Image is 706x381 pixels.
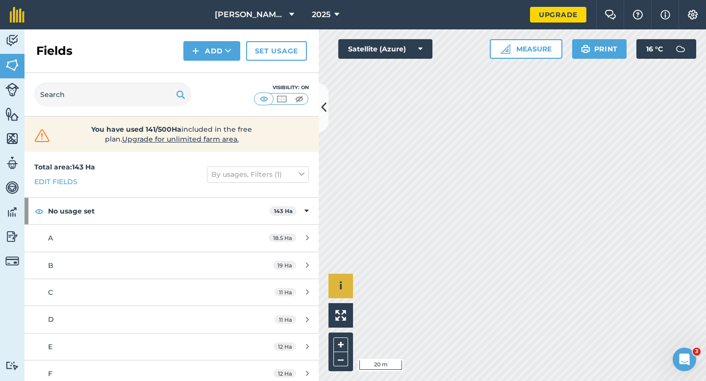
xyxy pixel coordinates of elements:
[293,94,305,104] img: svg+xml;base64,PHN2ZyB4bWxucz0iaHR0cDovL3d3dy53My5vcmcvMjAwMC9zdmciIHdpZHRoPSI1MCIgaGVpZ2h0PSI0MC...
[25,252,319,279] a: B19 Ha
[5,254,19,268] img: svg+xml;base64,PD94bWwgdmVyc2lvbj0iMS4wIiBlbmNvZGluZz0idXRmLTgiPz4KPCEtLSBHZW5lcmF0b3I6IEFkb2JlIE...
[34,176,77,187] a: Edit fields
[254,84,309,92] div: Visibility: On
[25,198,319,224] div: No usage set143 Ha
[48,315,54,324] span: D
[5,180,19,195] img: svg+xml;base64,PD94bWwgdmVyc2lvbj0iMS4wIiBlbmNvZGluZz0idXRmLTgiPz4KPCEtLSBHZW5lcmF0b3I6IEFkb2JlIE...
[333,337,348,352] button: +
[274,208,293,214] strong: 143 Ha
[35,205,44,217] img: svg+xml;base64,PHN2ZyB4bWxucz0iaHR0cDovL3d3dy53My5vcmcvMjAwMC9zdmciIHdpZHRoPSIxOCIgaGVpZ2h0PSIyNC...
[673,348,696,371] iframe: Intercom live chat
[176,89,185,100] img: svg+xml;base64,PHN2ZyB4bWxucz0iaHR0cDovL3d3dy53My5vcmcvMjAwMC9zdmciIHdpZHRoPSIxOSIgaGVpZ2h0PSIyNC...
[91,125,181,134] strong: You have used 141/500Ha
[693,348,701,356] span: 3
[5,107,19,121] img: svg+xml;base64,PHN2ZyB4bWxucz0iaHR0cDovL3d3dy53My5vcmcvMjAwMC9zdmciIHdpZHRoPSI1NiIgaGVpZ2h0PSI2MC...
[34,83,191,106] input: Search
[530,7,586,23] a: Upgrade
[581,43,590,55] img: svg+xml;base64,PHN2ZyB4bWxucz0iaHR0cDovL3d3dy53My5vcmcvMjAwMC9zdmciIHdpZHRoPSIxOSIgaGVpZ2h0PSIyNC...
[25,279,319,306] a: C11 Ha
[339,280,342,292] span: i
[275,288,296,296] span: 11 Ha
[48,342,52,351] span: E
[10,7,25,23] img: fieldmargin Logo
[48,198,270,224] strong: No usage set
[246,41,307,61] a: Set usage
[5,361,19,370] img: svg+xml;base64,PD94bWwgdmVyc2lvbj0iMS4wIiBlbmNvZGluZz0idXRmLTgiPz4KPCEtLSBHZW5lcmF0b3I6IEFkb2JlIE...
[274,369,296,378] span: 12 Ha
[5,33,19,48] img: svg+xml;base64,PD94bWwgdmVyc2lvbj0iMS4wIiBlbmNvZGluZz0idXRmLTgiPz4KPCEtLSBHZW5lcmF0b3I6IEFkb2JlIE...
[215,9,285,21] span: [PERSON_NAME] & Sons
[572,39,627,59] button: Print
[32,128,52,143] img: svg+xml;base64,PHN2ZyB4bWxucz0iaHR0cDovL3d3dy53My5vcmcvMjAwMC9zdmciIHdpZHRoPSIzMiIgaGVpZ2h0PSIzMC...
[67,124,276,144] span: included in the free plan .
[5,58,19,72] img: svg+xml;base64,PHN2ZyB4bWxucz0iaHR0cDovL3d3dy53My5vcmcvMjAwMC9zdmciIHdpZHRoPSI1NiIgaGVpZ2h0PSI2MC...
[48,369,52,378] span: F
[25,225,319,251] a: A18.5 Ha
[273,261,296,269] span: 19 Ha
[312,9,330,21] span: 2025
[5,83,19,96] img: svg+xml;base64,PD94bWwgdmVyc2lvbj0iMS4wIiBlbmNvZGluZz0idXRmLTgiPz4KPCEtLSBHZW5lcmF0b3I6IEFkb2JlIE...
[275,315,296,324] span: 11 Ha
[501,44,510,54] img: Ruler icon
[48,234,53,242] span: A
[276,94,288,104] img: svg+xml;base64,PHN2ZyB4bWxucz0iaHR0cDovL3d3dy53My5vcmcvMjAwMC9zdmciIHdpZHRoPSI1MCIgaGVpZ2h0PSI0MC...
[183,41,240,61] button: Add
[335,310,346,321] img: Four arrows, one pointing top left, one top right, one bottom right and the last bottom left
[36,43,73,59] h2: Fields
[122,135,239,143] span: Upgrade for unlimited farm area.
[258,94,270,104] img: svg+xml;base64,PHN2ZyB4bWxucz0iaHR0cDovL3d3dy53My5vcmcvMjAwMC9zdmciIHdpZHRoPSI1MCIgaGVpZ2h0PSI0MC...
[48,288,53,297] span: C
[34,163,95,171] strong: Total area : 143 Ha
[605,10,616,20] img: Two speech bubbles overlapping with the left bubble in the forefront
[687,10,699,20] img: A cog icon
[671,39,690,59] img: svg+xml;base64,PD94bWwgdmVyc2lvbj0iMS4wIiBlbmNvZGluZz0idXRmLTgiPz4KPCEtLSBHZW5lcmF0b3I6IEFkb2JlIE...
[5,156,19,170] img: svg+xml;base64,PD94bWwgdmVyc2lvbj0iMS4wIiBlbmNvZGluZz0idXRmLTgiPz4KPCEtLSBHZW5lcmF0b3I6IEFkb2JlIE...
[328,274,353,298] button: i
[25,333,319,360] a: E12 Ha
[338,39,432,59] button: Satellite (Azure)
[5,205,19,219] img: svg+xml;base64,PD94bWwgdmVyc2lvbj0iMS4wIiBlbmNvZGluZz0idXRmLTgiPz4KPCEtLSBHZW5lcmF0b3I6IEFkb2JlIE...
[32,124,311,144] a: You have used 141/500Haincluded in the free plan.Upgrade for unlimited farm area.
[25,306,319,333] a: D11 Ha
[207,167,309,182] button: By usages, Filters (1)
[660,9,670,21] img: svg+xml;base64,PHN2ZyB4bWxucz0iaHR0cDovL3d3dy53My5vcmcvMjAwMC9zdmciIHdpZHRoPSIxNyIgaGVpZ2h0PSIxNy...
[636,39,696,59] button: 16 °C
[5,229,19,244] img: svg+xml;base64,PD94bWwgdmVyc2lvbj0iMS4wIiBlbmNvZGluZz0idXRmLTgiPz4KPCEtLSBHZW5lcmF0b3I6IEFkb2JlIE...
[269,234,296,242] span: 18.5 Ha
[333,352,348,366] button: –
[490,39,562,59] button: Measure
[48,261,53,270] span: B
[646,39,663,59] span: 16 ° C
[5,131,19,146] img: svg+xml;base64,PHN2ZyB4bWxucz0iaHR0cDovL3d3dy53My5vcmcvMjAwMC9zdmciIHdpZHRoPSI1NiIgaGVpZ2h0PSI2MC...
[192,45,199,57] img: svg+xml;base64,PHN2ZyB4bWxucz0iaHR0cDovL3d3dy53My5vcmcvMjAwMC9zdmciIHdpZHRoPSIxNCIgaGVpZ2h0PSIyNC...
[274,342,296,351] span: 12 Ha
[632,10,644,20] img: A question mark icon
